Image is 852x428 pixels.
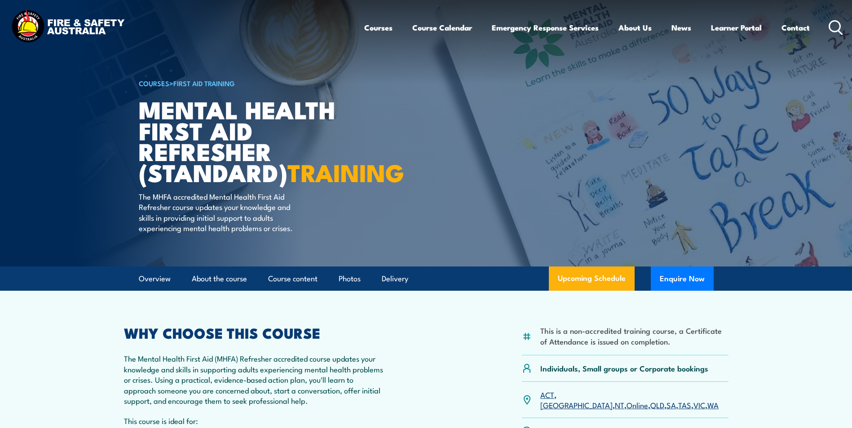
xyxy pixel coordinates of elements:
a: Overview [139,267,171,291]
a: News [671,16,691,39]
p: The MHFA accredited Mental Health First Aid Refresher course updates your knowledge and skills in... [139,191,303,233]
p: The Mental Health First Aid (MHFA) Refresher accredited course updates your knowledge and skills ... [124,353,386,406]
a: Learner Portal [711,16,762,39]
button: Enquire Now [651,266,714,291]
a: Upcoming Schedule [549,266,635,291]
a: Course Calendar [412,16,472,39]
p: This course is ideal for: [124,415,386,426]
a: COURSES [139,78,169,88]
a: About Us [618,16,652,39]
a: NT [615,399,624,410]
a: Contact [781,16,810,39]
a: Emergency Response Services [492,16,599,39]
a: Online [627,399,648,410]
p: , , , , , , , , [540,389,728,411]
a: Photos [339,267,361,291]
a: WA [707,399,719,410]
a: ACT [540,389,554,400]
a: TAS [678,399,691,410]
a: First Aid Training [173,78,235,88]
h1: Mental Health First Aid Refresher (Standard) [139,99,361,183]
li: This is a non-accredited training course, a Certificate of Attendance is issued on completion. [540,325,728,346]
p: Individuals, Small groups or Corporate bookings [540,363,708,373]
h2: WHY CHOOSE THIS COURSE [124,326,386,339]
a: SA [667,399,676,410]
a: QLD [650,399,664,410]
strong: TRAINING [287,153,404,190]
h6: > [139,78,361,88]
a: About the course [192,267,247,291]
a: [GEOGRAPHIC_DATA] [540,399,613,410]
a: Delivery [382,267,408,291]
a: Courses [364,16,393,39]
a: VIC [693,399,705,410]
a: Course content [268,267,318,291]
